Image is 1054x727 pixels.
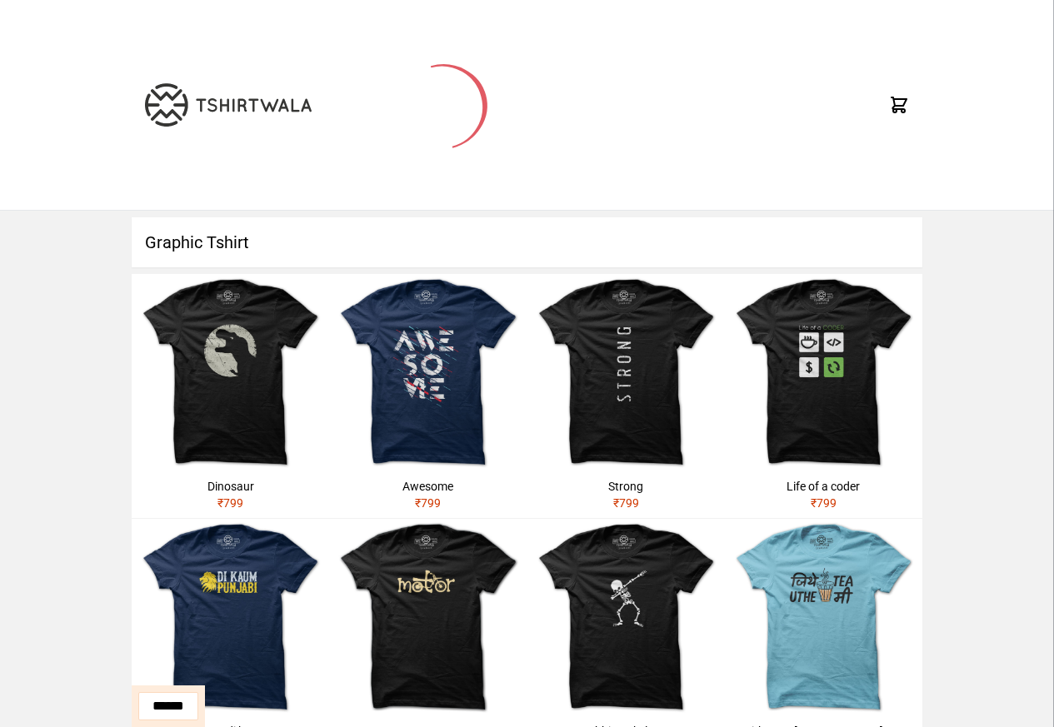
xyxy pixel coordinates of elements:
[329,519,527,716] img: motor.jpg
[732,478,916,495] div: Life of a coder
[217,496,243,510] span: ₹ 799
[415,496,441,510] span: ₹ 799
[811,496,837,510] span: ₹ 799
[534,478,718,495] div: Strong
[613,496,639,510] span: ₹ 799
[138,478,322,495] div: Dinosaur
[725,274,922,518] a: Life of a coder₹799
[145,83,312,127] img: TW-LOGO-400-104.png
[527,274,725,471] img: strong.jpg
[527,274,725,518] a: Strong₹799
[132,274,329,471] img: dinosaur.jpg
[329,274,527,471] img: awesome.jpg
[725,519,922,716] img: jithe-tea-uthe-me.jpg
[132,217,922,267] h1: Graphic Tshirt
[527,519,725,716] img: skeleton-dabbing.jpg
[725,274,922,471] img: life-of-a-coder.jpg
[132,519,329,716] img: shera-di-kaum-punjabi-1.jpg
[336,478,520,495] div: Awesome
[132,274,329,518] a: Dinosaur₹799
[329,274,527,518] a: Awesome₹799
